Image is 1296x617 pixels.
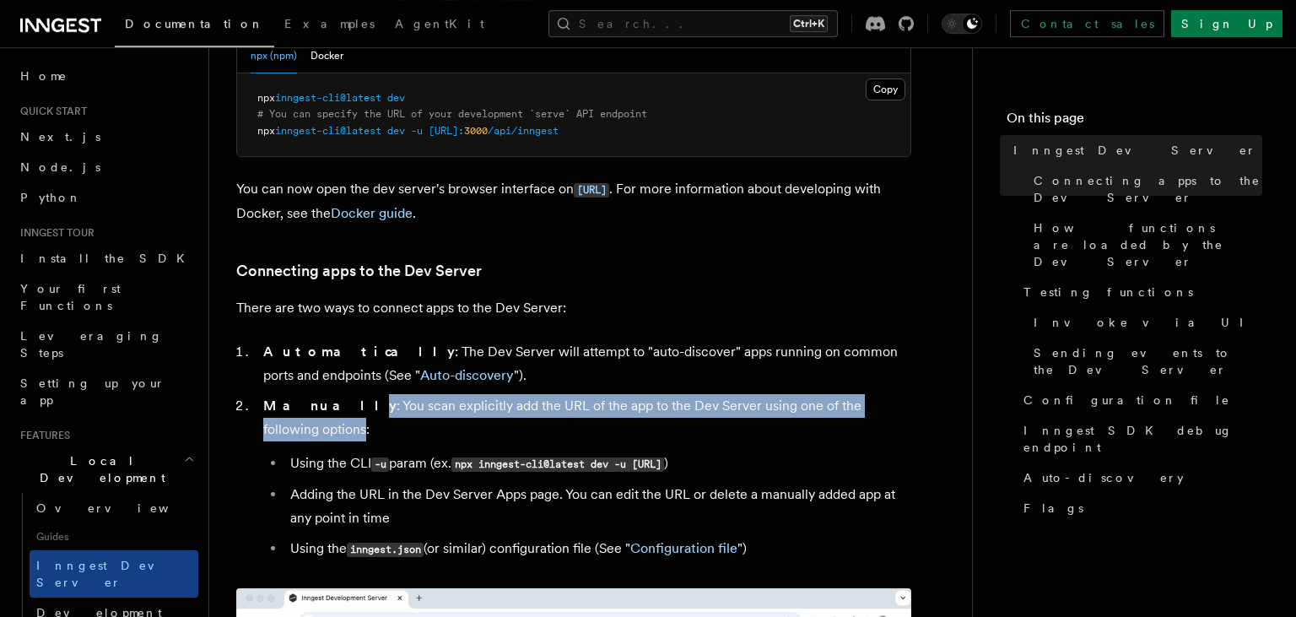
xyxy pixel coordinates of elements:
code: inngest.json [347,543,424,557]
span: dev [387,125,405,137]
span: Inngest Dev Server [36,559,181,589]
span: Testing functions [1023,284,1193,300]
span: Inngest SDK debug endpoint [1023,422,1262,456]
a: Configuration file [1017,385,1262,415]
p: You can now open the dev server's browser interface on . For more information about developing wi... [236,177,911,225]
a: Node.js [13,152,198,182]
span: Features [13,429,70,442]
span: npx [257,92,275,104]
span: Configuration file [1023,392,1230,409]
a: Connecting apps to the Dev Server [236,259,482,283]
span: Install the SDK [20,252,195,265]
button: Copy [866,78,905,100]
a: Contact sales [1010,10,1164,37]
li: Adding the URL in the Dev Server Apps page. You can edit the URL or delete a manually added app a... [285,483,911,530]
span: -u [411,125,423,137]
code: [URL] [574,183,609,198]
button: Local Development [13,446,198,493]
span: Home [20,68,67,84]
span: Examples [284,17,375,30]
button: Search...Ctrl+K [548,10,838,37]
span: Documentation [125,17,264,30]
a: Documentation [115,5,274,47]
span: Node.js [20,160,100,174]
li: : You scan explicitly add the URL of the app to the Dev Server using one of the following options: [258,394,911,561]
strong: Automatically [263,344,455,360]
a: Testing functions [1017,277,1262,307]
span: Local Development [13,452,184,486]
span: Flags [1023,500,1083,517]
span: # You can specify the URL of your development `serve` API endpoint [257,108,647,120]
a: Inngest Dev Server [1007,135,1262,165]
span: Sending events to the Dev Server [1034,344,1262,378]
code: npx inngest-cli@latest dev -u [URL] [451,457,664,472]
span: Auto-discovery [1023,469,1184,486]
li: Using the (or similar) configuration file (See " ") [285,537,911,561]
a: Overview [30,493,198,523]
span: AgentKit [395,17,484,30]
span: Leveraging Steps [20,329,163,360]
span: Connecting apps to the Dev Server [1034,172,1262,206]
span: inngest-cli@latest [275,92,381,104]
li: Using the CLI param (ex. ) [285,452,911,476]
span: npx [257,125,275,137]
button: Toggle dark mode [942,14,982,34]
a: AgentKit [385,5,494,46]
a: Auto-discovery [1017,463,1262,493]
button: Docker [310,39,343,73]
a: Inngest SDK debug endpoint [1017,415,1262,463]
a: Docker guide [331,205,413,221]
a: Flags [1017,493,1262,523]
a: How functions are loaded by the Dev Server [1027,213,1262,277]
a: Auto-discovery [420,367,514,383]
a: Install the SDK [13,243,198,273]
a: Leveraging Steps [13,321,198,368]
a: [URL] [574,181,609,197]
a: Sending events to the Dev Server [1027,338,1262,385]
a: Connecting apps to the Dev Server [1027,165,1262,213]
a: Python [13,182,198,213]
a: Your first Functions [13,273,198,321]
a: Inngest Dev Server [30,550,198,598]
strong: Manually [263,398,397,414]
span: Overview [36,501,210,515]
span: Guides [30,523,198,550]
span: Your first Functions [20,282,121,312]
a: Configuration file [630,540,737,556]
span: Quick start [13,105,87,118]
code: -u [371,457,389,472]
span: inngest-cli@latest [275,125,381,137]
a: Home [13,61,198,91]
span: Inngest tour [13,226,94,240]
li: : The Dev Server will attempt to "auto-discover" apps running on common ports and endpoints (See ... [258,340,911,387]
button: npx (npm) [251,39,297,73]
span: Invoke via UI [1034,314,1258,331]
span: How functions are loaded by the Dev Server [1034,219,1262,270]
span: /api/inngest [488,125,559,137]
p: There are two ways to connect apps to the Dev Server: [236,296,911,320]
span: Inngest Dev Server [1013,142,1256,159]
kbd: Ctrl+K [790,15,828,32]
span: Next.js [20,130,100,143]
span: Setting up your app [20,376,165,407]
span: Python [20,191,82,204]
h4: On this page [1007,108,1262,135]
span: [URL]: [429,125,464,137]
a: Setting up your app [13,368,198,415]
a: Next.js [13,122,198,152]
a: Sign Up [1171,10,1282,37]
span: dev [387,92,405,104]
a: Invoke via UI [1027,307,1262,338]
span: 3000 [464,125,488,137]
a: Examples [274,5,385,46]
